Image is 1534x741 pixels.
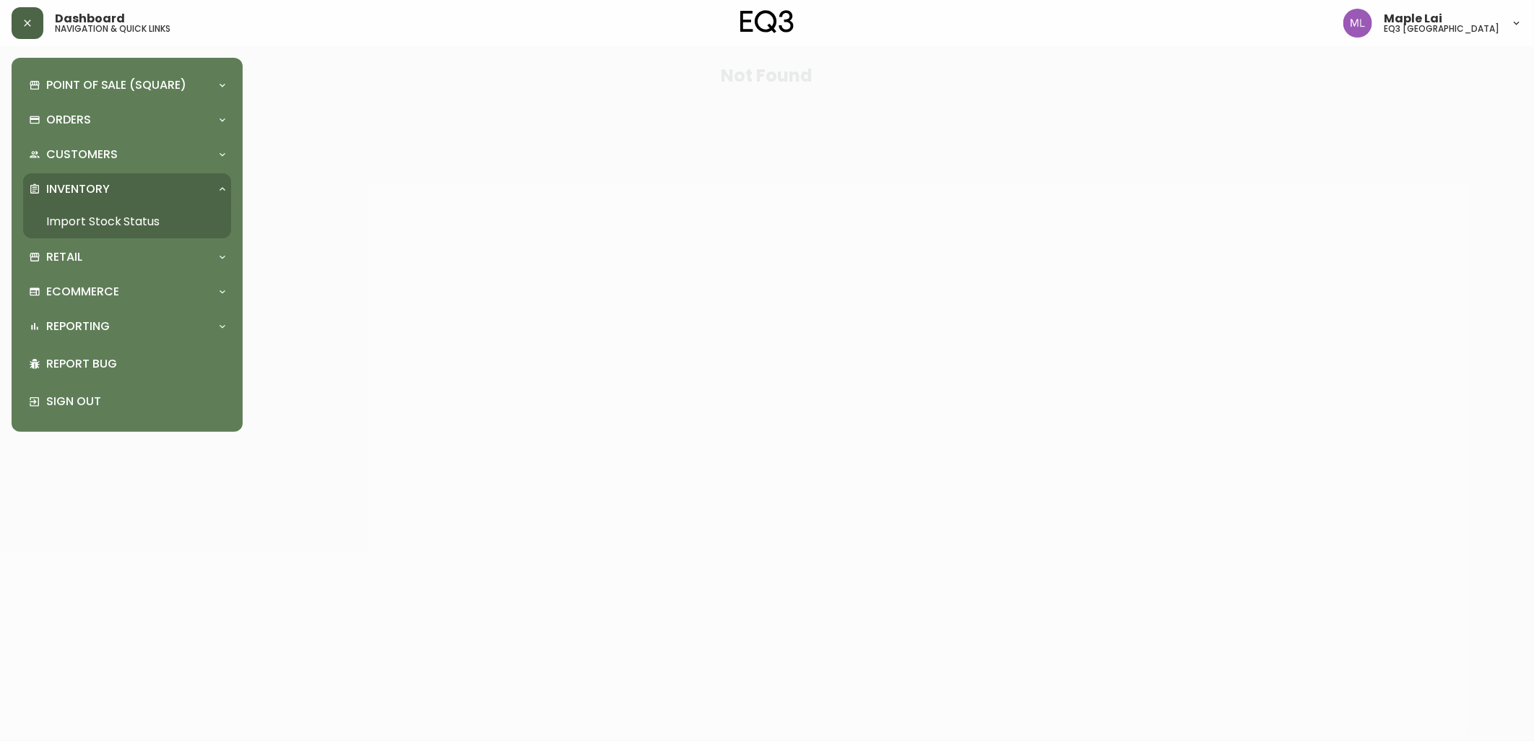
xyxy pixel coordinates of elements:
[23,205,231,238] a: Import Stock Status
[46,112,91,128] p: Orders
[23,241,231,273] div: Retail
[46,284,119,300] p: Ecommerce
[46,147,118,162] p: Customers
[1384,13,1442,25] span: Maple Lai
[46,394,225,409] p: Sign Out
[46,356,225,372] p: Report Bug
[1384,25,1499,33] h5: eq3 [GEOGRAPHIC_DATA]
[23,139,231,170] div: Customers
[55,13,125,25] span: Dashboard
[23,69,231,101] div: Point of Sale (Square)
[46,249,82,265] p: Retail
[23,104,231,136] div: Orders
[23,311,231,342] div: Reporting
[46,181,110,197] p: Inventory
[55,25,170,33] h5: navigation & quick links
[1343,9,1372,38] img: 61e28cffcf8cc9f4e300d877dd684943
[23,276,231,308] div: Ecommerce
[23,173,231,205] div: Inventory
[740,10,794,33] img: logo
[23,345,231,383] div: Report Bug
[46,77,186,93] p: Point of Sale (Square)
[23,383,231,420] div: Sign Out
[46,318,110,334] p: Reporting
